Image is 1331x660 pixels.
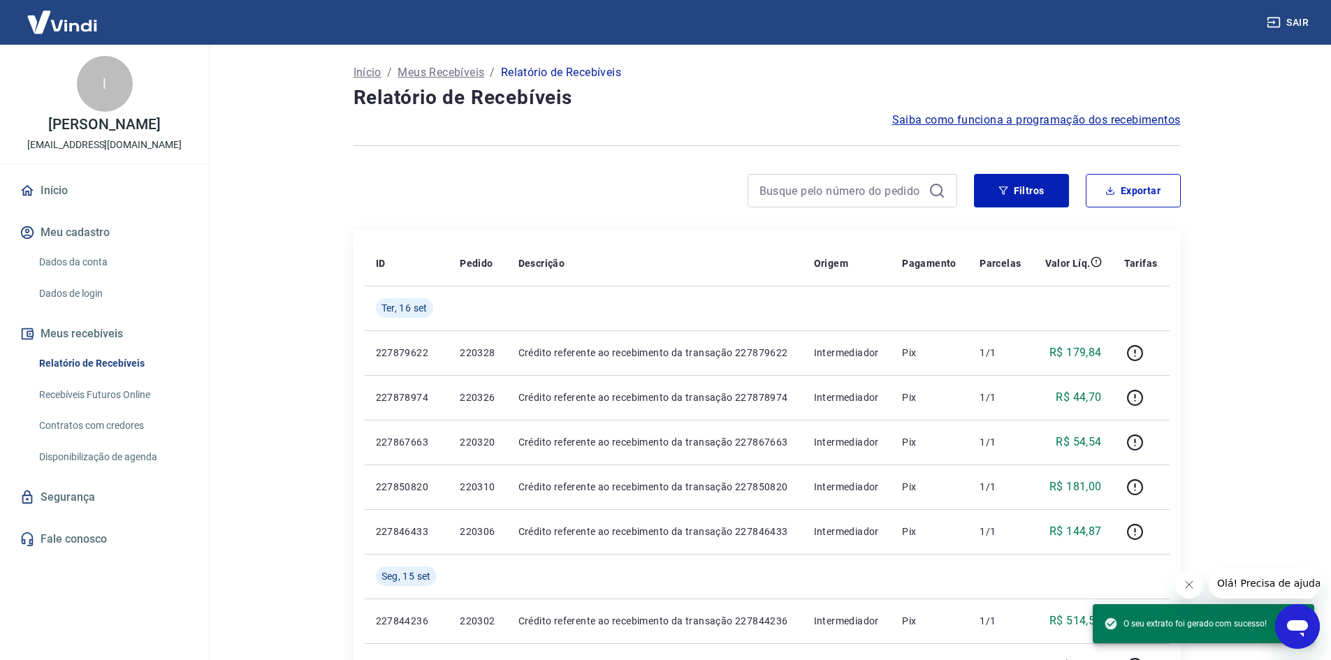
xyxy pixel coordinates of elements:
p: Intermediador [814,346,880,360]
p: 227844236 [376,614,438,628]
span: O seu extrato foi gerado com sucesso! [1104,617,1267,631]
a: Dados da conta [34,248,192,277]
a: Início [354,64,381,81]
div: l [77,56,133,112]
p: ID [376,256,386,270]
p: Crédito referente ao recebimento da transação 227879622 [518,346,792,360]
p: / [387,64,392,81]
p: Pix [902,525,957,538]
a: Disponibilização de agenda [34,443,192,471]
p: 227867663 [376,435,438,449]
p: R$ 181,00 [1049,478,1102,495]
p: [PERSON_NAME] [48,117,160,132]
p: 220310 [460,480,495,494]
a: Dados de login [34,279,192,308]
p: 1/1 [980,525,1021,538]
p: Origem [814,256,848,270]
p: Valor Líq. [1045,256,1091,270]
span: Ter, 16 set [381,301,428,315]
span: Seg, 15 set [381,569,431,583]
p: Intermediador [814,390,880,404]
iframe: Fechar mensagem [1175,571,1203,599]
span: Olá! Precisa de ajuda? [8,10,117,21]
p: R$ 514,51 [1049,613,1102,629]
p: R$ 144,87 [1049,523,1102,540]
p: R$ 44,70 [1056,389,1101,406]
p: Intermediador [814,435,880,449]
p: 1/1 [980,435,1021,449]
p: Pedido [460,256,493,270]
button: Meus recebíveis [17,318,192,349]
p: Crédito referente ao recebimento da transação 227867663 [518,435,792,449]
a: Fale conosco [17,524,192,555]
button: Sair [1264,10,1314,36]
button: Meu cadastro [17,217,192,248]
a: Recebíveis Futuros Online [34,381,192,409]
p: Tarifas [1124,256,1158,270]
p: Crédito referente ao recebimento da transação 227846433 [518,525,792,538]
p: Pix [902,346,957,360]
p: 220328 [460,346,495,360]
p: / [490,64,495,81]
p: Crédito referente ao recebimento da transação 227844236 [518,614,792,628]
p: Pagamento [902,256,957,270]
img: Vindi [17,1,108,43]
p: Relatório de Recebíveis [501,64,621,81]
p: 220302 [460,614,495,628]
p: Pix [902,614,957,628]
iframe: Botão para abrir a janela de mensagens [1275,604,1320,649]
p: Intermediador [814,480,880,494]
button: Exportar [1086,174,1181,207]
p: 1/1 [980,390,1021,404]
p: 227878974 [376,390,438,404]
a: Segurança [17,482,192,513]
h4: Relatório de Recebíveis [354,84,1181,112]
p: R$ 54,54 [1056,434,1101,450]
p: 220326 [460,390,495,404]
p: 1/1 [980,480,1021,494]
iframe: Mensagem da empresa [1209,568,1320,599]
p: Pix [902,390,957,404]
p: 227879622 [376,346,438,360]
p: Intermediador [814,614,880,628]
p: Crédito referente ao recebimento da transação 227878974 [518,390,792,404]
p: Intermediador [814,525,880,538]
p: Pix [902,480,957,494]
a: Relatório de Recebíveis [34,349,192,378]
p: Crédito referente ao recebimento da transação 227850820 [518,480,792,494]
p: [EMAIL_ADDRESS][DOMAIN_NAME] [27,138,182,152]
p: 220320 [460,435,495,449]
button: Filtros [974,174,1069,207]
p: Pix [902,435,957,449]
p: Descrição [518,256,565,270]
p: 227846433 [376,525,438,538]
p: 227850820 [376,480,438,494]
a: Saiba como funciona a programação dos recebimentos [892,112,1181,129]
p: R$ 179,84 [1049,344,1102,361]
a: Início [17,175,192,206]
p: 1/1 [980,346,1021,360]
a: Meus Recebíveis [398,64,484,81]
p: 220306 [460,525,495,538]
input: Busque pelo número do pedido [759,180,923,201]
a: Contratos com credores [34,411,192,440]
p: 1/1 [980,614,1021,628]
p: Parcelas [980,256,1021,270]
